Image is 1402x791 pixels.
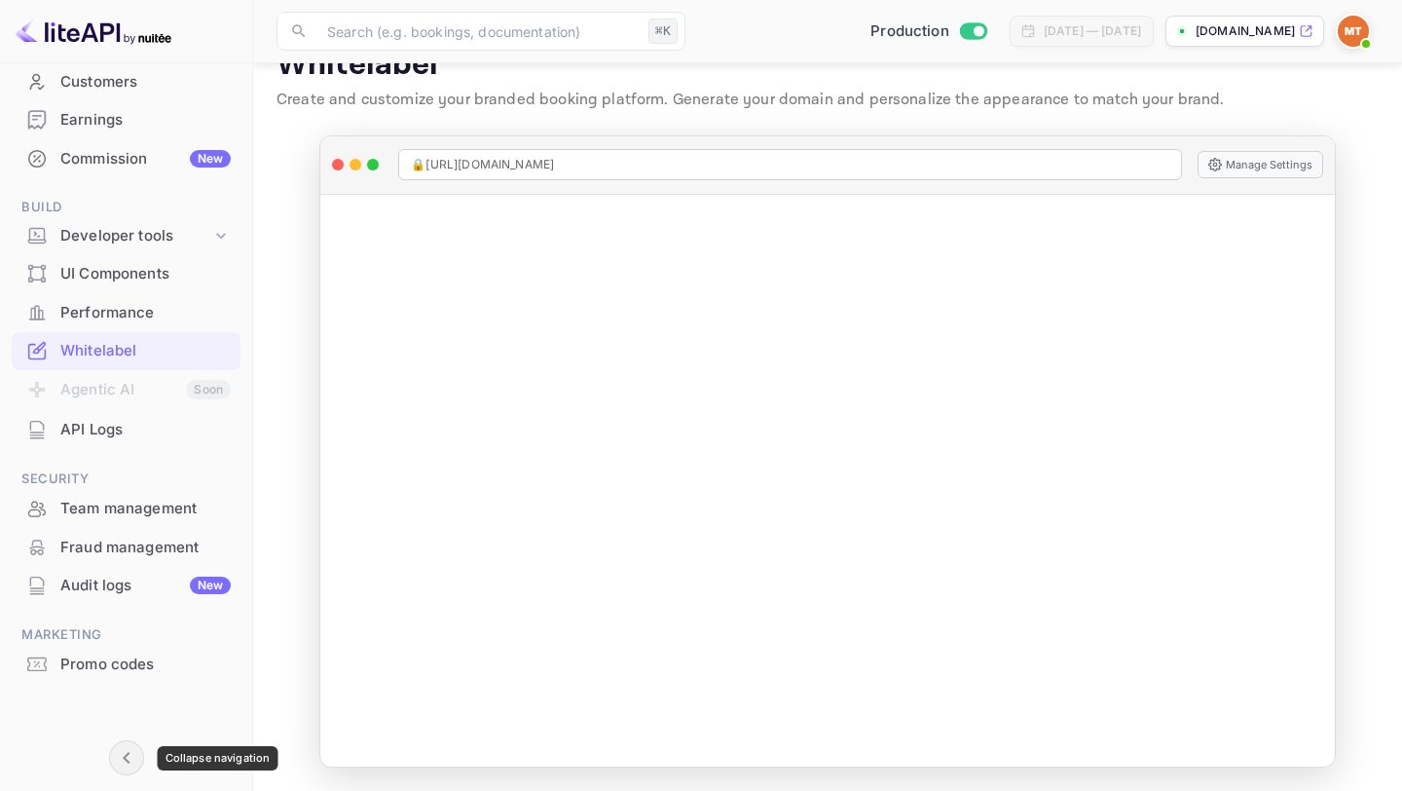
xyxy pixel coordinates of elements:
div: [DATE] — [DATE] [1044,22,1141,40]
div: Team management [12,490,240,528]
span: Build [12,197,240,218]
div: CommissionNew [12,140,240,178]
a: CommissionNew [12,140,240,176]
a: API Logs [12,411,240,447]
div: Audit logsNew [12,567,240,605]
a: Whitelabel [12,332,240,368]
a: Fraud management [12,529,240,565]
div: API Logs [60,419,231,441]
a: Audit logsNew [12,567,240,603]
div: Commission [60,148,231,170]
div: New [190,150,231,168]
div: Customers [60,71,231,94]
span: Production [870,20,949,43]
div: Team management [60,498,231,520]
div: Promo codes [60,654,231,676]
div: Audit logs [60,575,231,597]
a: Customers [12,63,240,99]
div: API Logs [12,411,240,449]
div: Collapse navigation [158,746,278,771]
div: ⌘K [648,19,678,44]
div: Developer tools [60,225,211,247]
input: Search (e.g. bookings, documentation) [315,12,641,51]
img: LiteAPI logo [16,16,171,47]
div: Developer tools [12,219,240,253]
div: Performance [60,302,231,324]
p: [DOMAIN_NAME] [1196,22,1295,40]
a: Performance [12,294,240,330]
a: Team management [12,490,240,526]
span: Security [12,469,240,490]
div: UI Components [60,263,231,285]
p: Create and customize your branded booking platform. Generate your domain and personalize the appe... [277,89,1379,112]
div: New [190,577,231,594]
span: 🔒 [URL][DOMAIN_NAME] [411,156,554,173]
div: Whitelabel [12,332,240,370]
div: Fraud management [12,529,240,567]
div: Fraud management [60,537,231,559]
button: Collapse navigation [109,740,144,775]
a: Earnings [12,101,240,137]
div: Whitelabel [60,340,231,362]
p: Whitelabel [277,46,1379,85]
img: Minerave Travel [1338,16,1369,47]
span: Marketing [12,624,240,646]
div: Earnings [60,109,231,132]
button: Manage Settings [1198,151,1323,178]
a: UI Components [12,255,240,291]
div: Performance [12,294,240,332]
div: Customers [12,63,240,101]
div: UI Components [12,255,240,293]
a: Promo codes [12,646,240,682]
div: Switch to Sandbox mode [863,20,994,43]
div: Promo codes [12,646,240,684]
div: Earnings [12,101,240,139]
